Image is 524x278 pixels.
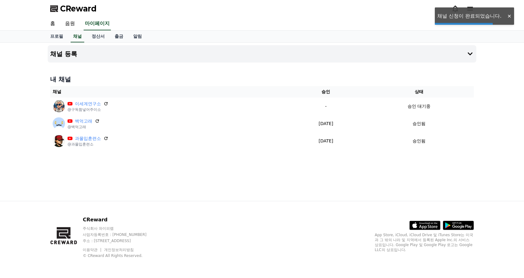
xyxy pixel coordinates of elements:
[45,31,68,42] a: 프로필
[71,31,84,42] a: 채널
[53,100,65,112] img: 이세계연구소
[408,103,430,110] p: 승인 대기중
[84,17,111,30] a: 마이페이지
[60,4,97,14] span: CReward
[50,75,474,84] h4: 내 채널
[110,31,128,42] a: 출금
[75,118,92,124] a: 백억고래
[48,45,476,63] button: 채널 등록
[53,135,65,147] img: 과몰입훈련소
[68,124,100,129] p: @백억고래
[45,17,60,30] a: 홈
[50,86,287,98] th: 채널
[83,216,158,224] p: CReward
[87,31,110,42] a: 정산서
[68,142,108,147] p: @과몰입훈련소
[290,138,362,144] p: [DATE]
[128,31,147,42] a: 알림
[83,248,102,252] a: 이용약관
[290,120,362,127] p: [DATE]
[50,4,97,14] a: CReward
[83,226,158,231] p: 주식회사 와이피랩
[50,50,77,57] h4: 채널 등록
[83,232,158,237] p: 사업자등록번호 : [PHONE_NUMBER]
[60,17,80,30] a: 음원
[287,86,364,98] th: 승인
[68,107,108,112] p: @구독함넣어주이소
[364,86,474,98] th: 상태
[290,103,362,110] p: -
[413,138,426,144] p: 승인됨
[413,120,426,127] p: 승인됨
[83,253,158,258] p: © CReward All Rights Reserved.
[104,248,134,252] a: 개인정보처리방침
[53,117,65,130] img: 백억고래
[75,135,101,142] a: 과몰입훈련소
[375,232,474,252] p: App Store, iCloud, iCloud Drive 및 iTunes Store는 미국과 그 밖의 나라 및 지역에서 등록된 Apple Inc.의 서비스 상표입니다. Goo...
[83,238,158,243] p: 주소 : [STREET_ADDRESS]
[75,101,101,107] a: 이세계연구소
